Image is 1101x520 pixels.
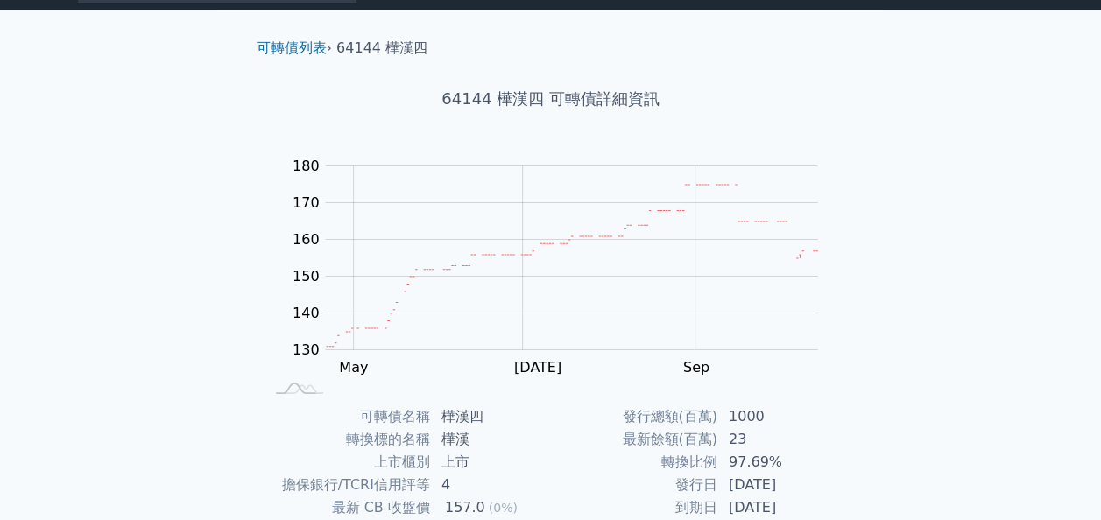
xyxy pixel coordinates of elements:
tspan: 150 [293,268,320,285]
tspan: 180 [293,158,320,174]
td: 樺漢 [431,428,551,451]
span: (0%) [489,501,518,515]
tspan: 160 [293,231,320,248]
tspan: 140 [293,305,320,321]
td: 上市 [431,451,551,474]
h1: 64144 樺漢四 可轉債詳細資訊 [243,87,859,111]
a: 可轉債列表 [257,39,327,56]
g: Chart [283,158,843,376]
td: 最新 CB 收盤價 [264,496,431,519]
td: 發行日 [551,474,718,496]
td: 1000 [718,405,838,428]
td: 轉換標的名稱 [264,428,431,451]
td: 轉換比例 [551,451,718,474]
td: 樺漢四 [431,405,551,428]
td: 23 [718,428,838,451]
td: 可轉債名稱 [264,405,431,428]
td: 發行總額(百萬) [551,405,718,428]
td: 擔保銀行/TCRI信用評等 [264,474,431,496]
td: [DATE] [718,474,838,496]
td: 上市櫃別 [264,451,431,474]
td: 到期日 [551,496,718,519]
tspan: 130 [293,341,320,358]
td: 97.69% [718,451,838,474]
tspan: [DATE] [514,359,561,376]
li: › [257,38,332,59]
td: 最新餘額(百萬) [551,428,718,451]
tspan: May [339,359,368,376]
div: 157.0 [441,497,489,518]
td: 4 [431,474,551,496]
td: [DATE] [718,496,838,519]
tspan: Sep [683,359,709,376]
li: 64144 樺漢四 [336,38,427,59]
tspan: 170 [293,194,320,211]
